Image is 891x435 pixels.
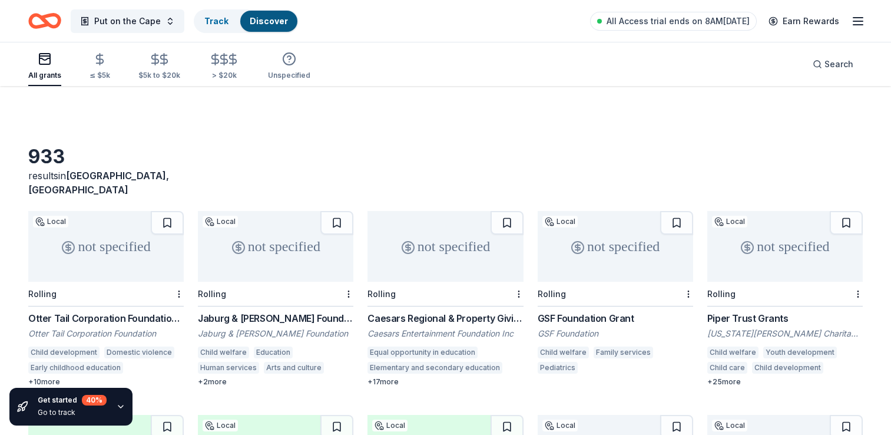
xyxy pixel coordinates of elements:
[264,362,324,374] div: Arts and culture
[538,362,578,374] div: Pediatrics
[33,216,68,228] div: Local
[198,347,249,358] div: Child welfare
[28,211,184,387] a: not specifiedLocalRollingOtter Tail Corporation Foundation Grant ProgramOtter Tail Corporation Fo...
[28,311,184,325] div: Otter Tail Corporation Foundation Grant Program
[538,211,693,282] div: not specified
[204,16,228,26] a: Track
[707,328,863,340] div: [US_STATE][PERSON_NAME] Charitable Trust
[268,47,310,86] button: Unspecified
[538,347,589,358] div: Child welfare
[607,14,750,28] span: All Access trial ends on 8AM[DATE]
[590,12,757,31] a: All Access trial ends on 8AM[DATE]
[28,145,184,169] div: 933
[208,71,240,80] div: > $20k
[38,395,107,406] div: Get started
[90,71,110,80] div: ≤ $5k
[138,71,180,80] div: $5k to $20k
[712,420,747,431] div: Local
[752,362,823,374] div: Child development
[367,311,523,325] div: Caesars Regional & Property Giving
[208,48,240,86] button: > $20k
[268,71,310,80] div: Unspecified
[198,377,353,387] div: + 2 more
[707,211,863,282] div: not specified
[707,289,736,299] div: Rolling
[194,9,299,33] button: TrackDiscover
[367,211,523,282] div: not specified
[538,311,693,325] div: GSF Foundation Grant
[198,328,353,340] div: Jaburg & [PERSON_NAME] Foundation
[28,170,169,196] span: in
[707,211,863,387] a: not specifiedLocalRollingPiper Trust Grants[US_STATE][PERSON_NAME] Charitable TrustChild welfareY...
[28,7,61,35] a: Home
[594,347,653,358] div: Family services
[104,347,174,358] div: Domestic violence
[538,289,566,299] div: Rolling
[367,289,396,299] div: Rolling
[707,311,863,325] div: Piper Trust Grants
[203,216,238,228] div: Local
[138,48,180,86] button: $5k to $20k
[250,16,288,26] a: Discover
[538,328,693,340] div: GSF Foundation
[28,170,169,196] span: [GEOGRAPHIC_DATA], [GEOGRAPHIC_DATA]
[28,328,184,340] div: Otter Tail Corporation Foundation
[372,420,408,431] div: Local
[94,14,161,28] span: Put on the Cape
[28,71,61,80] div: All grants
[367,362,502,374] div: Elementary and secondary education
[712,216,747,228] div: Local
[763,347,837,358] div: Youth development
[198,211,353,387] a: not specifiedLocalRollingJaburg & [PERSON_NAME] Foundation GrantJaburg & [PERSON_NAME] Foundation...
[28,169,184,197] div: results
[90,48,110,86] button: ≤ $5k
[367,211,523,387] a: not specifiedRollingCaesars Regional & Property GivingCaesars Entertainment Foundation IncEqual o...
[542,420,578,431] div: Local
[707,377,863,387] div: + 25 more
[28,211,184,282] div: not specified
[367,328,523,340] div: Caesars Entertainment Foundation Inc
[28,362,123,374] div: Early childhood education
[28,289,57,299] div: Rolling
[803,52,863,76] button: Search
[28,347,100,358] div: Child development
[761,11,846,32] a: Earn Rewards
[707,347,758,358] div: Child welfare
[198,211,353,282] div: not specified
[38,408,107,417] div: Go to track
[198,362,259,374] div: Human services
[198,289,226,299] div: Rolling
[542,216,578,228] div: Local
[254,347,293,358] div: Education
[28,377,184,387] div: + 10 more
[707,362,747,374] div: Child care
[82,395,107,406] div: 40 %
[71,9,184,33] button: Put on the Cape
[538,211,693,377] a: not specifiedLocalRollingGSF Foundation GrantGSF FoundationChild welfareFamily servicesPediatrics
[203,420,238,431] div: Local
[28,47,61,86] button: All grants
[198,311,353,325] div: Jaburg & [PERSON_NAME] Foundation Grant
[367,347,478,358] div: Equal opportunity in education
[824,57,853,71] span: Search
[367,377,523,387] div: + 17 more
